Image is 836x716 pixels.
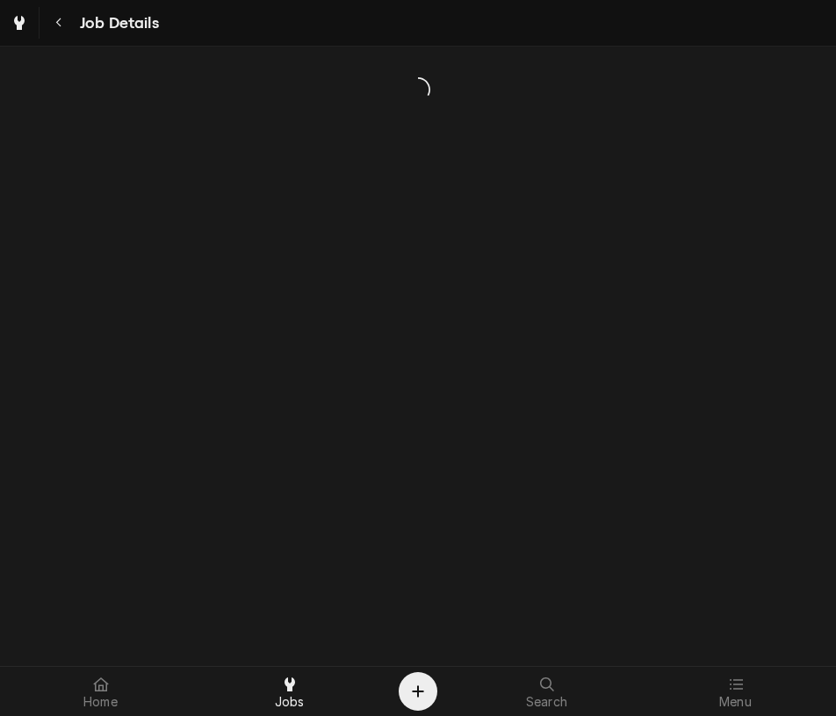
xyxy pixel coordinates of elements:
[526,695,567,709] span: Search
[83,695,118,709] span: Home
[7,670,194,712] a: Home
[43,7,75,39] button: Navigate back
[642,670,829,712] a: Menu
[75,11,159,35] span: Job Details
[4,7,35,39] a: Go to Jobs
[196,670,383,712] a: Jobs
[275,695,305,709] span: Jobs
[399,672,437,711] button: Create Object
[453,670,640,712] a: Search
[719,695,752,709] span: Menu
